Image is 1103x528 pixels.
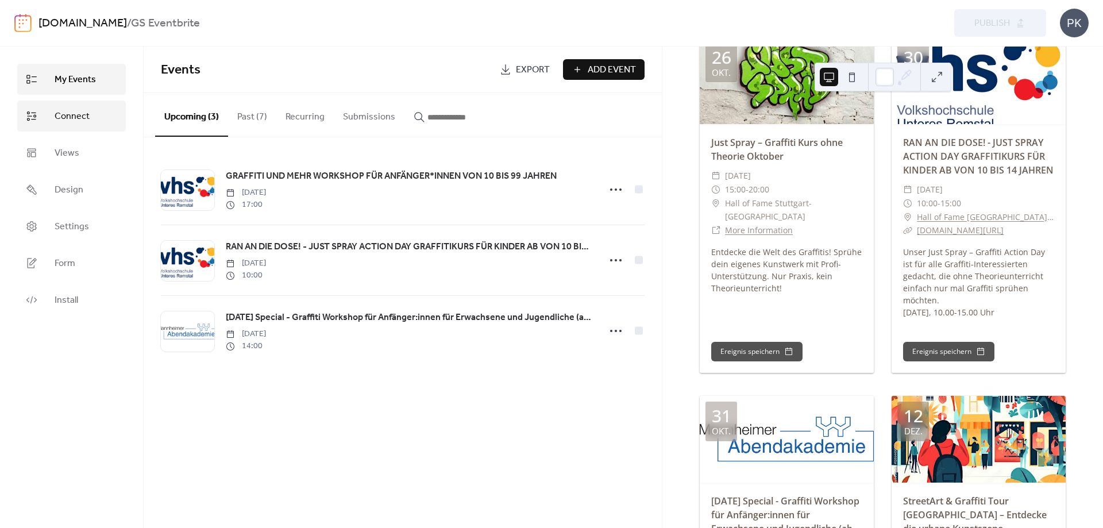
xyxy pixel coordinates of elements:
div: ​ [903,210,912,224]
button: Submissions [334,93,404,136]
span: Add Event [588,63,636,77]
div: Unser Just Spray – Graffiti Action Day ist für alle Graffiti-Interessierten gedacht, die ohne The... [892,246,1066,318]
span: [DATE] [226,257,266,269]
span: [DATE] [725,169,751,183]
button: Ereignis speichern [903,342,994,361]
span: Hall of Fame Stuttgart-[GEOGRAPHIC_DATA] [725,196,862,224]
span: GRAFFITI UND MEHR WORKSHOP FÜR ANFÄNGER*INNEN VON 10 BIS 99 JAHREN [226,169,557,183]
button: Add Event [563,59,645,80]
a: [DOMAIN_NAME] [38,13,127,34]
a: Design [17,174,126,205]
span: 15:00 [940,196,961,210]
button: Ereignis speichern [711,342,803,361]
div: 12 [904,407,923,425]
span: Form [55,257,75,271]
div: Okt. [712,427,731,435]
span: [DATE] [917,183,943,196]
button: Recurring [276,93,334,136]
div: Okt. [712,68,731,77]
button: Past (7) [228,93,276,136]
div: ​ [903,183,912,196]
span: [DATE] Special - Graffiti Workshop für Anfänger:innen für Erwachsene und Jugendliche (ab 10 Jahre) [226,311,593,325]
div: ​ [711,169,720,183]
a: More Information [725,225,793,236]
div: ​ [903,223,912,237]
div: Entdecke die Welt des Graffitis! Sprühe dein eigenes Kunstwerk mit Profi-Unterstützung. Nur Praxi... [700,246,874,294]
span: Settings [55,220,89,234]
div: ​ [711,223,720,237]
span: RAN AN DIE DOSE! - JUST SPRAY ACTION DAY GRAFFITIKURS FÜR KINDER AB VON 10 BIS 14 JAHREN [226,240,593,254]
a: RAN AN DIE DOSE! - JUST SPRAY ACTION DAY GRAFFITIKURS FÜR KINDER AB VON 10 BIS 14 JAHREN [903,136,1054,176]
button: Upcoming (3) [155,93,228,137]
span: 14:00 [226,340,266,352]
div: 30 [904,49,923,66]
div: 26 [712,49,731,66]
span: 17:00 [226,199,266,211]
div: Dez. [904,427,923,435]
a: RAN AN DIE DOSE! - JUST SPRAY ACTION DAY GRAFFITIKURS FÜR KINDER AB VON 10 BIS 14 JAHREN [226,240,593,255]
div: ​ [903,196,912,210]
span: 20:00 [749,183,769,196]
span: [DATE] [226,328,266,340]
img: logo [14,14,32,32]
span: - [938,196,940,210]
span: [DATE] [226,187,266,199]
div: ​ [711,196,720,210]
div: 31 [712,407,731,425]
span: My Events [55,73,96,87]
span: 10:00 [917,196,938,210]
a: Hall of Fame [GEOGRAPHIC_DATA] [GEOGRAPHIC_DATA] [917,210,1054,224]
span: Views [55,147,79,160]
a: [DATE] Special - Graffiti Workshop für Anfänger:innen für Erwachsene und Jugendliche (ab 10 Jahre) [226,310,593,325]
b: GS Eventbrite [131,13,200,34]
a: Views [17,137,126,168]
b: / [127,13,131,34]
span: Install [55,294,78,307]
span: Design [55,183,83,197]
span: Connect [55,110,90,124]
span: - [746,183,749,196]
a: My Events [17,64,126,95]
a: Form [17,248,126,279]
a: Connect [17,101,126,132]
span: 15:00 [725,183,746,196]
a: Settings [17,211,126,242]
span: Events [161,57,200,83]
span: Export [516,63,550,77]
div: ​ [711,183,720,196]
a: Export [491,59,558,80]
a: GRAFFITI UND MEHR WORKSHOP FÜR ANFÄNGER*INNEN VON 10 BIS 99 JAHREN [226,169,557,184]
a: [DOMAIN_NAME][URL] [917,225,1004,236]
a: Just Spray – Graffiti Kurs ohne Theorie Oktober [711,136,843,163]
a: Install [17,284,126,315]
span: 10:00 [226,269,266,282]
div: PK [1060,9,1089,37]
